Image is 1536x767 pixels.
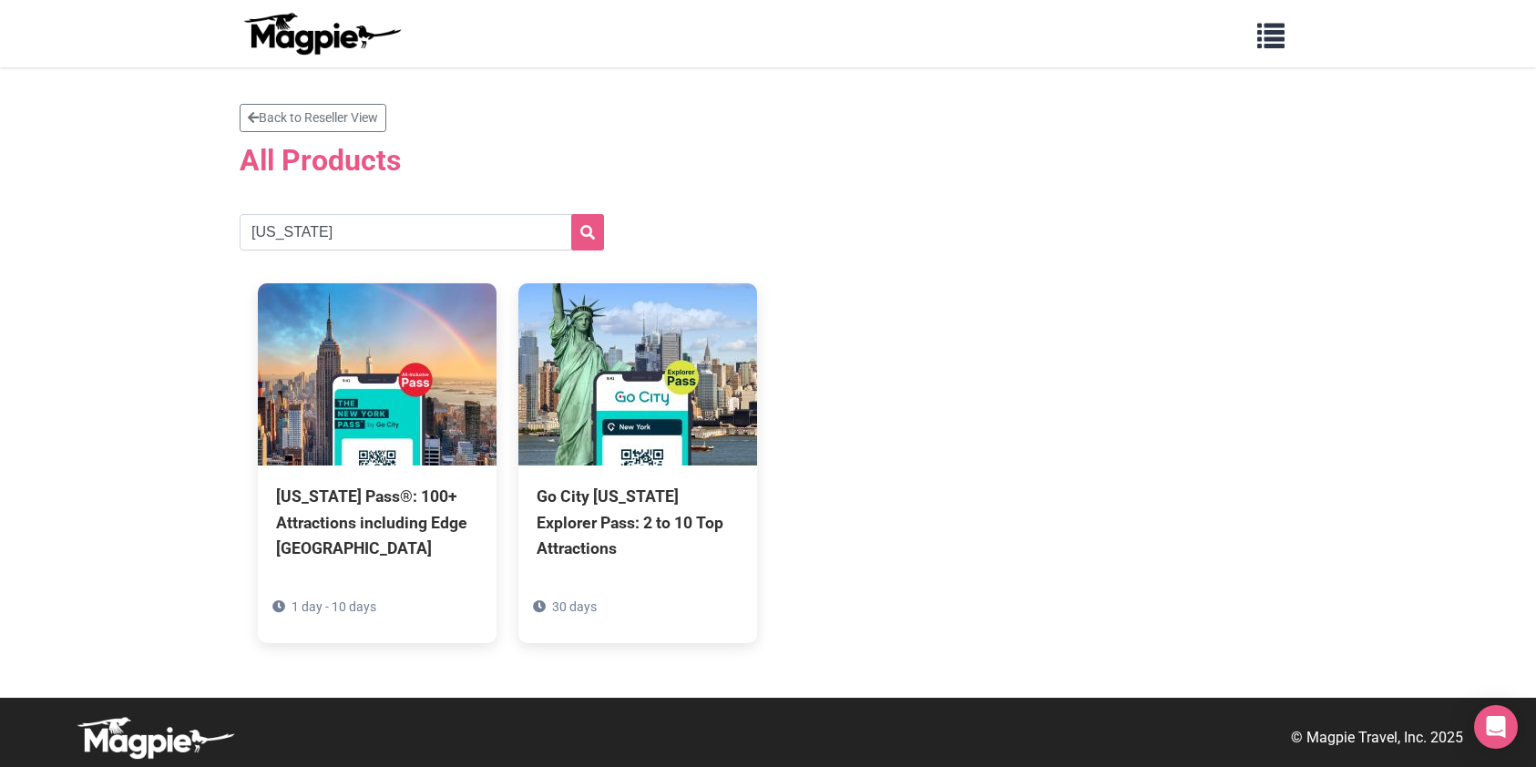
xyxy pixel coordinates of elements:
p: © Magpie Travel, Inc. 2025 [1291,726,1463,750]
div: Open Intercom Messenger [1474,705,1518,749]
input: Search products... [240,214,604,251]
span: 1 day - 10 days [292,599,376,614]
div: Go City [US_STATE] Explorer Pass: 2 to 10 Top Attractions [537,484,739,560]
div: [US_STATE] Pass®: 100+ Attractions including Edge [GEOGRAPHIC_DATA] [276,484,478,560]
img: logo-white-d94fa1abed81b67a048b3d0f0ab5b955.png [73,716,237,760]
img: New York Pass®: 100+ Attractions including Edge NYC [258,283,497,465]
h2: All Products [240,143,1296,178]
img: logo-ab69f6fb50320c5b225c76a69d11143b.png [240,12,404,56]
span: 30 days [552,599,597,614]
a: Back to Reseller View [240,104,386,132]
a: [US_STATE] Pass®: 100+ Attractions including Edge [GEOGRAPHIC_DATA] 1 day - 10 days [258,283,497,642]
a: Go City [US_STATE] Explorer Pass: 2 to 10 Top Attractions 30 days [518,283,757,642]
img: Go City New York Explorer Pass: 2 to 10 Top Attractions [518,283,757,465]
